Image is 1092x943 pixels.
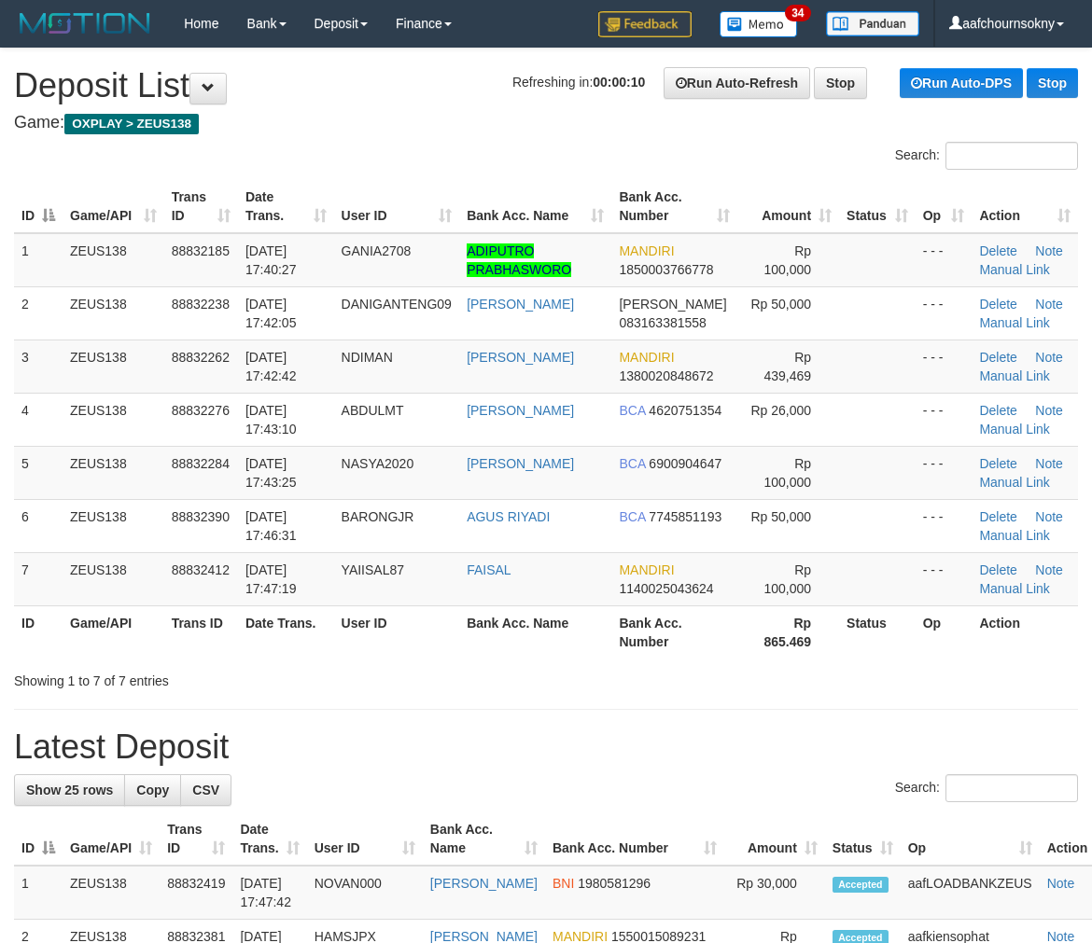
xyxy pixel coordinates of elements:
label: Search: [895,774,1078,802]
span: YAIISAL87 [342,562,404,577]
span: [DATE] 17:42:42 [245,350,297,383]
span: BCA [619,456,645,471]
span: Copy 1850003766778 to clipboard [619,262,713,277]
a: Run Auto-Refresh [664,67,810,99]
th: Game/API [63,605,164,659]
td: ZEUS138 [63,499,164,552]
th: Bank Acc. Name: activate to sort column ascending [423,812,545,866]
td: ZEUS138 [63,340,164,393]
span: [DATE] 17:43:25 [245,456,297,490]
td: 6 [14,499,63,552]
a: [PERSON_NAME] [467,456,574,471]
td: ZEUS138 [63,393,164,446]
span: BARONGJR [342,509,414,524]
a: Delete [979,243,1016,258]
a: FAISAL [467,562,511,577]
img: panduan.png [826,11,919,36]
th: Action [972,605,1078,659]
img: Feedback.jpg [598,11,692,37]
span: NASYA2020 [342,456,414,471]
th: Op: activate to sort column ascending [901,812,1040,866]
a: CSV [180,774,231,806]
a: Note [1047,876,1075,891]
div: Showing 1 to 7 of 7 entries [14,664,441,690]
a: Manual Link [979,581,1050,596]
th: Rp 865.469 [737,605,839,659]
th: Trans ID: activate to sort column ascending [164,180,238,233]
a: Delete [979,509,1016,524]
a: Stop [814,67,867,99]
a: Manual Link [979,315,1050,330]
th: Date Trans. [238,605,334,659]
th: Status: activate to sort column ascending [839,180,916,233]
span: Rp 50,000 [750,297,811,312]
a: ADIPUTRO PRABHASWORO [467,243,571,277]
span: Copy 4620751354 to clipboard [649,403,721,418]
td: 2 [14,286,63,340]
td: ZEUS138 [63,233,164,287]
td: aafLOADBANKZEUS [901,866,1040,920]
span: BNI [553,876,574,891]
a: Stop [1027,68,1078,98]
span: 88832390 [172,509,230,524]
span: [DATE] 17:43:10 [245,403,297,437]
td: - - - [916,499,973,552]
a: Delete [979,562,1016,577]
h1: Deposit List [14,67,1078,104]
a: Note [1035,403,1063,418]
th: ID: activate to sort column descending [14,180,63,233]
span: Refreshing in: [512,75,645,90]
span: Copy 1140025043624 to clipboard [619,581,713,596]
a: Delete [979,297,1016,312]
td: - - - [916,552,973,605]
span: 88832238 [172,297,230,312]
a: Copy [124,774,181,806]
th: Bank Acc. Number [611,605,737,659]
span: Rp 100,000 [763,456,811,490]
th: Game/API: activate to sort column ascending [63,180,164,233]
a: Run Auto-DPS [900,68,1023,98]
td: ZEUS138 [63,446,164,499]
td: 5 [14,446,63,499]
a: Delete [979,403,1016,418]
span: Copy 1380020848672 to clipboard [619,368,713,383]
a: Note [1035,562,1063,577]
span: [DATE] 17:46:31 [245,509,297,543]
th: Trans ID [164,605,238,659]
th: User ID: activate to sort column ascending [307,812,423,866]
a: Delete [979,350,1016,365]
td: - - - [916,340,973,393]
a: Manual Link [979,422,1050,437]
td: 3 [14,340,63,393]
span: MANDIRI [619,562,674,577]
span: DANIGANTENG09 [342,297,452,312]
td: 1 [14,233,63,287]
td: ZEUS138 [63,286,164,340]
input: Search: [945,142,1078,170]
input: Search: [945,774,1078,802]
a: Note [1035,456,1063,471]
th: Status: activate to sort column ascending [825,812,901,866]
td: - - - [916,393,973,446]
span: Accepted [833,877,889,893]
th: User ID [334,605,460,659]
td: [DATE] 17:47:42 [232,866,306,920]
h4: Game: [14,114,1078,132]
span: 88832412 [172,562,230,577]
td: - - - [916,286,973,340]
span: Rp 100,000 [763,243,811,277]
span: 88832185 [172,243,230,258]
a: Delete [979,456,1016,471]
span: MANDIRI [619,243,674,258]
span: GANIA2708 [342,243,412,258]
th: Op [916,605,973,659]
span: [DATE] 17:42:05 [245,297,297,330]
span: Show 25 rows [26,783,113,797]
td: 1 [14,866,63,920]
span: [PERSON_NAME] [619,297,726,312]
span: Copy 7745851193 to clipboard [649,509,721,524]
label: Search: [895,142,1078,170]
span: CSV [192,783,219,797]
span: BCA [619,509,645,524]
th: Trans ID: activate to sort column ascending [160,812,232,866]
